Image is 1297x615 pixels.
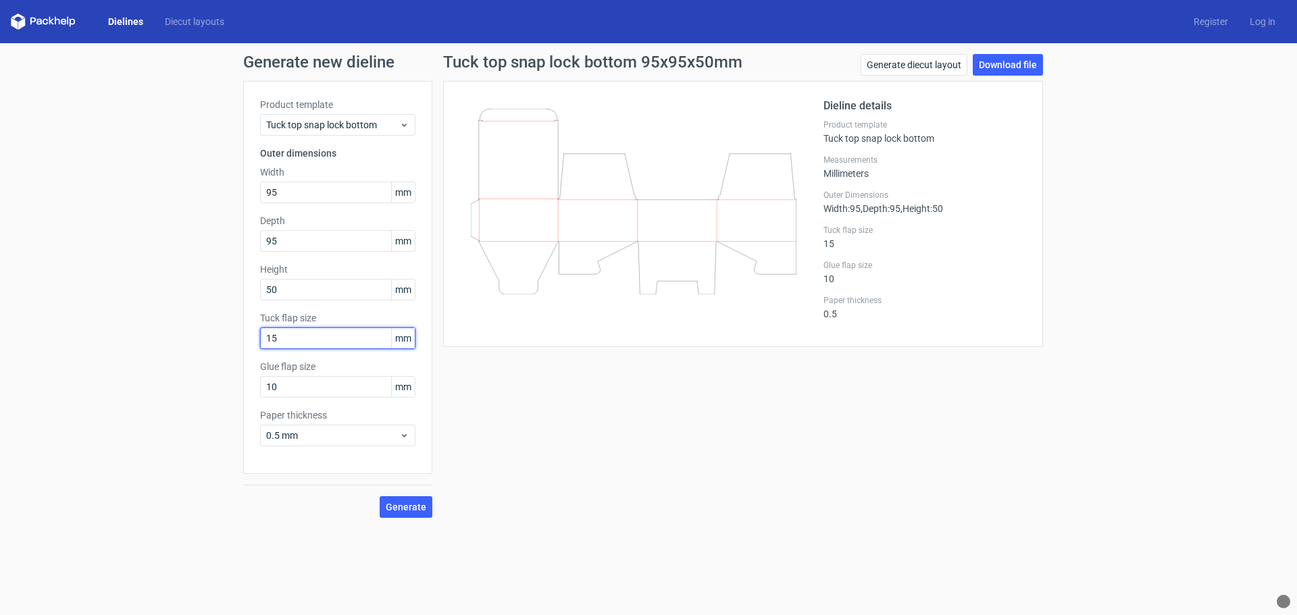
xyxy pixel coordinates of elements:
[391,182,415,203] span: mm
[266,118,399,132] span: Tuck top snap lock bottom
[260,408,415,422] label: Paper thickness
[386,502,426,512] span: Generate
[154,15,235,28] a: Diecut layouts
[391,279,415,300] span: mm
[823,155,1026,165] label: Measurements
[260,165,415,179] label: Width
[260,360,415,373] label: Glue flap size
[823,295,1026,319] div: 0.5
[823,119,1026,130] label: Product template
[823,260,1026,271] label: Glue flap size
[260,98,415,111] label: Product template
[243,54,1054,70] h1: Generate new dieline
[260,311,415,325] label: Tuck flap size
[823,295,1026,306] label: Paper thickness
[260,214,415,228] label: Depth
[391,231,415,251] span: mm
[823,225,1026,236] label: Tuck flap size
[823,203,861,214] span: Width : 95
[443,54,742,70] h1: Tuck top snap lock bottom 95x95x50mm
[973,54,1043,76] a: Download file
[391,328,415,348] span: mm
[260,263,415,276] label: Height
[1277,595,1290,608] div: What Font?
[97,15,154,28] a: Dielines
[823,155,1026,179] div: Millimeters
[266,429,399,442] span: 0.5 mm
[391,377,415,397] span: mm
[1183,15,1239,28] a: Register
[823,225,1026,249] div: 15
[380,496,432,518] button: Generate
[1239,15,1286,28] a: Log in
[823,98,1026,114] h2: Dieline details
[900,203,943,214] span: , Height : 50
[823,190,1026,200] label: Outer Dimensions
[823,260,1026,284] div: 10
[861,203,900,214] span: , Depth : 95
[823,119,1026,144] div: Tuck top snap lock bottom
[260,146,415,160] h3: Outer dimensions
[861,54,967,76] a: Generate diecut layout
